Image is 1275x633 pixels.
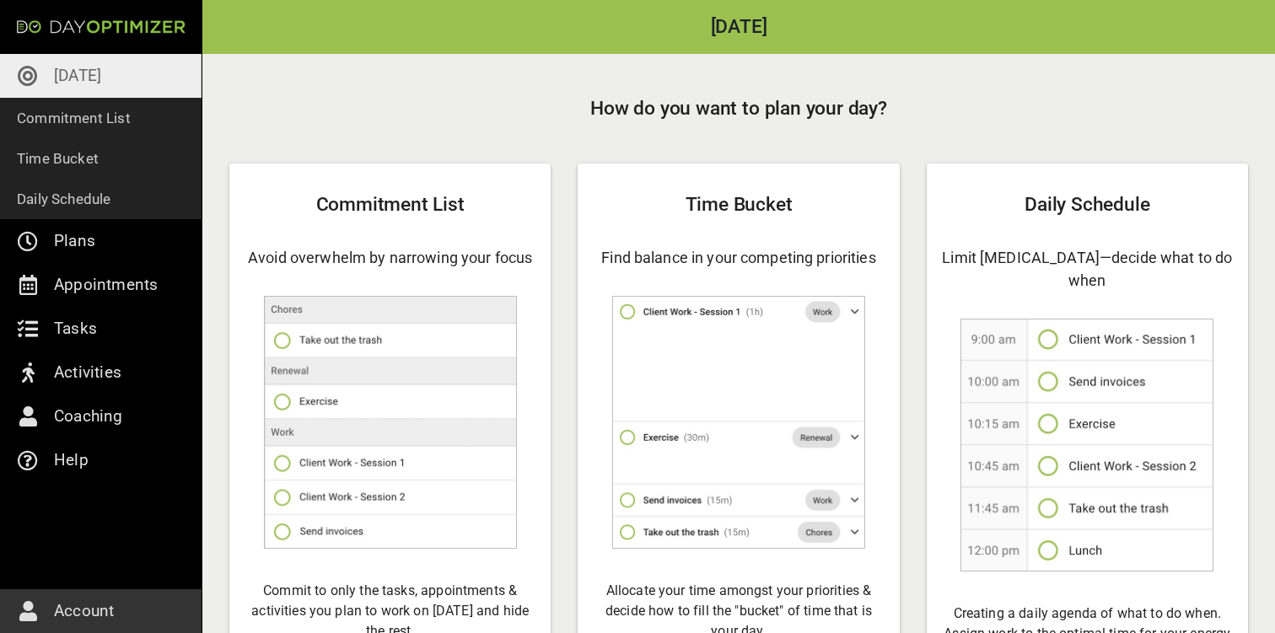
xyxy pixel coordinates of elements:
[54,62,101,89] p: [DATE]
[243,190,537,219] h2: Commitment List
[940,190,1235,219] h2: Daily Schedule
[54,403,123,430] p: Coaching
[54,359,121,386] p: Activities
[54,598,114,625] p: Account
[17,187,111,211] p: Daily Schedule
[202,18,1275,37] h2: [DATE]
[54,271,158,298] p: Appointments
[591,246,885,269] h4: Find balance in your competing priorities
[17,147,99,170] p: Time Bucket
[54,447,89,474] p: Help
[54,315,97,342] p: Tasks
[591,190,885,219] h2: Time Bucket
[229,94,1248,123] h2: How do you want to plan your day?
[17,106,131,130] p: Commitment List
[17,20,186,34] img: Day Optimizer
[54,228,95,255] p: Plans
[940,246,1235,292] h4: Limit [MEDICAL_DATA]—decide what to do when
[243,246,537,269] h4: Avoid overwhelm by narrowing your focus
